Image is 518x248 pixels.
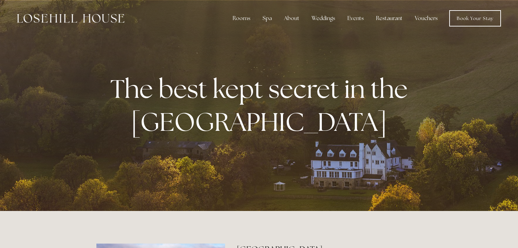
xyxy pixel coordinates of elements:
div: Rooms [227,12,256,25]
div: Restaurant [371,12,408,25]
div: Weddings [306,12,341,25]
a: Book Your Stay [449,10,501,26]
strong: The best kept secret in the [GEOGRAPHIC_DATA] [110,72,413,139]
a: Vouchers [409,12,443,25]
div: Spa [257,12,277,25]
div: Events [342,12,369,25]
div: About [279,12,305,25]
img: Losehill House [17,14,124,23]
